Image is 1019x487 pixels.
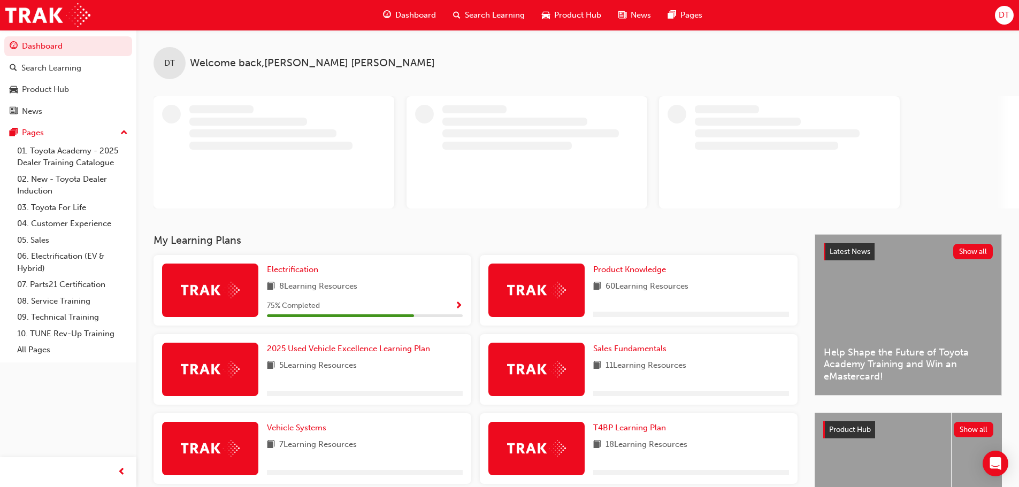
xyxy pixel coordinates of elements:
a: guage-iconDashboard [374,4,445,26]
button: Show all [953,244,993,259]
span: Dashboard [395,9,436,21]
span: 11 Learning Resources [606,359,686,373]
span: 75 % Completed [267,300,320,312]
div: Pages [22,127,44,139]
span: book-icon [593,438,601,452]
span: book-icon [593,359,601,373]
a: T4BP Learning Plan [593,422,670,434]
a: 03. Toyota For Life [13,199,132,216]
img: Trak [181,440,240,457]
span: Help Shape the Future of Toyota Academy Training and Win an eMastercard! [824,346,993,383]
div: News [22,105,42,118]
span: book-icon [267,359,275,373]
a: Vehicle Systems [267,422,331,434]
div: Open Intercom Messenger [983,451,1008,476]
a: Product Knowledge [593,264,670,276]
a: 02. New - Toyota Dealer Induction [13,171,132,199]
button: Pages [4,123,132,143]
span: guage-icon [10,42,18,51]
a: Product Hub [4,80,132,99]
span: prev-icon [118,466,126,479]
span: book-icon [593,280,601,293]
div: Search Learning [21,62,81,74]
span: Vehicle Systems [267,423,326,432]
span: DT [999,9,1009,21]
span: 7 Learning Resources [279,438,357,452]
span: pages-icon [10,128,18,138]
a: Dashboard [4,36,132,56]
span: Welcome back , [PERSON_NAME] [PERSON_NAME] [190,57,435,69]
span: Electrification [267,265,318,274]
span: 5 Learning Resources [279,359,357,373]
span: Pages [680,9,702,21]
a: News [4,102,132,121]
span: 60 Learning Resources [606,280,688,293]
span: T4BP Learning Plan [593,423,666,432]
a: Product HubShow all [823,421,993,438]
a: 07. Parts21 Certification [13,276,132,293]
img: Trak [181,282,240,298]
a: Search Learning [4,58,132,78]
a: All Pages [13,342,132,358]
span: book-icon [267,438,275,452]
img: Trak [181,361,240,377]
a: Latest NewsShow all [824,243,993,260]
span: search-icon [10,64,17,73]
button: DashboardSearch LearningProduct HubNews [4,34,132,123]
h3: My Learning Plans [154,234,798,246]
a: Sales Fundamentals [593,343,671,355]
img: Trak [5,3,90,27]
span: pages-icon [668,9,676,22]
a: 10. TUNE Rev-Up Training [13,326,132,342]
span: guage-icon [383,9,391,22]
button: Show all [954,422,994,437]
span: 2025 Used Vehicle Excellence Learning Plan [267,344,430,353]
img: Trak [507,282,566,298]
span: car-icon [542,9,550,22]
a: 09. Technical Training [13,309,132,326]
a: 06. Electrification (EV & Hybrid) [13,248,132,276]
a: pages-iconPages [660,4,711,26]
a: search-iconSearch Learning [445,4,533,26]
span: car-icon [10,85,18,95]
div: Product Hub [22,83,69,96]
a: car-iconProduct Hub [533,4,610,26]
a: 04. Customer Experience [13,215,132,232]
a: 01. Toyota Academy - 2025 Dealer Training Catalogue [13,143,132,171]
a: 2025 Used Vehicle Excellence Learning Plan [267,343,434,355]
button: Show Progress [455,299,463,313]
span: Product Knowledge [593,265,666,274]
span: Show Progress [455,302,463,311]
span: News [631,9,651,21]
span: Latest News [830,247,870,256]
button: DT [995,6,1014,25]
a: Latest NewsShow allHelp Shape the Future of Toyota Academy Training and Win an eMastercard! [815,234,1002,396]
a: Electrification [267,264,323,276]
span: news-icon [10,107,18,117]
span: Product Hub [829,425,871,434]
span: search-icon [453,9,461,22]
span: Sales Fundamentals [593,344,666,353]
span: Search Learning [465,9,525,21]
span: book-icon [267,280,275,293]
a: 05. Sales [13,232,132,249]
img: Trak [507,361,566,377]
img: Trak [507,440,566,457]
span: 18 Learning Resources [606,438,687,452]
span: up-icon [120,126,128,140]
a: 08. Service Training [13,293,132,310]
a: news-iconNews [610,4,660,26]
span: DT [164,57,175,69]
span: news-icon [618,9,626,22]
span: 8 Learning Resources [279,280,357,293]
span: Product Hub [554,9,601,21]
